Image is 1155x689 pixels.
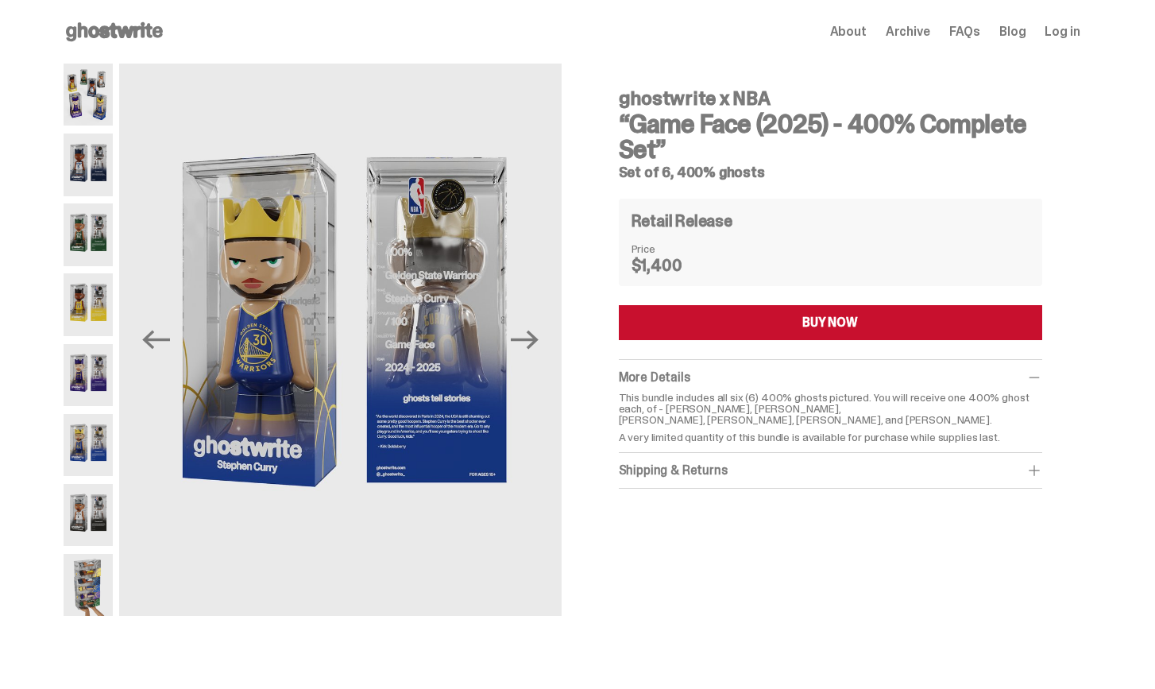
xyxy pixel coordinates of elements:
[508,323,543,358] button: Next
[64,344,114,406] img: NBA-400-HG-Luka.png
[64,203,114,265] img: NBA-400-HG-Giannis.png
[64,273,114,335] img: NBA-400-HG%20Bron.png
[830,25,867,38] a: About
[802,316,858,329] div: BUY NOW
[632,257,711,273] dd: $1,400
[632,213,732,229] h4: Retail Release
[619,165,1042,180] h5: Set of 6, 400% ghosts
[64,484,114,546] img: NBA-400-HG-Wemby.png
[64,554,114,616] img: NBA-400-HG-Scale.png
[949,25,980,38] a: FAQs
[64,414,114,476] img: NBA-400-HG-Steph.png
[619,111,1042,162] h3: “Game Face (2025) - 400% Complete Set”
[619,392,1042,425] p: This bundle includes all six (6) 400% ghosts pictured. You will receive one 400% ghost each, of -...
[1045,25,1080,38] a: Log in
[619,89,1042,108] h4: ghostwrite x NBA
[886,25,930,38] a: Archive
[619,432,1042,443] p: A very limited quantity of this bundle is available for purchase while supplies last.
[619,463,1042,478] div: Shipping & Returns
[64,134,114,195] img: NBA-400-HG-Ant.png
[619,305,1042,340] button: BUY NOW
[138,323,173,358] button: Previous
[999,25,1026,38] a: Blog
[122,64,563,616] img: NBA-400-HG-Steph.png
[619,369,690,385] span: More Details
[632,243,711,254] dt: Price
[64,64,114,126] img: NBA-400-HG-Main.png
